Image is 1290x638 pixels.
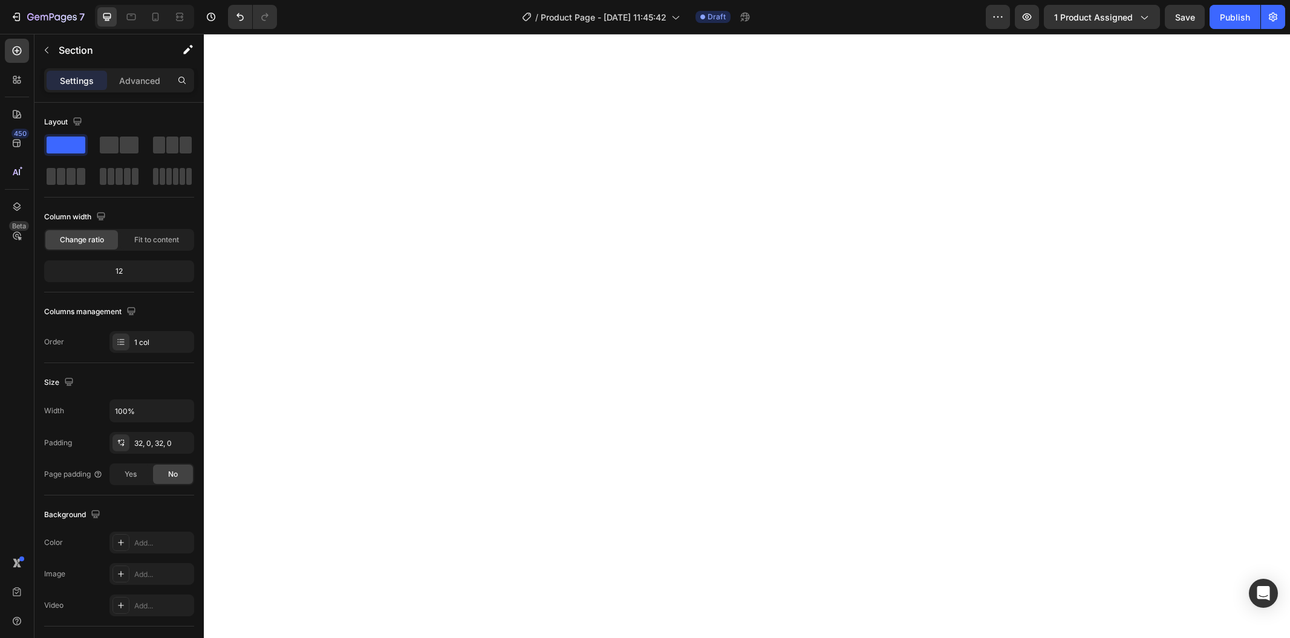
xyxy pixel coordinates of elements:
div: Add... [134,569,191,580]
div: Page padding [44,469,103,480]
div: Open Intercom Messenger [1249,579,1278,608]
div: Color [44,537,63,548]
div: Column width [44,209,108,225]
span: Fit to content [134,234,179,245]
div: Add... [134,538,191,549]
span: 1 product assigned [1054,11,1133,24]
input: Auto [110,400,194,422]
div: 12 [47,263,192,280]
div: Video [44,600,64,611]
p: Advanced [119,74,160,87]
div: Columns management [44,304,138,320]
button: 1 product assigned [1044,5,1160,29]
div: Beta [9,221,29,231]
button: 7 [5,5,90,29]
p: Section [59,43,158,57]
p: 7 [79,10,85,24]
button: Publish [1210,5,1260,29]
div: Padding [44,437,72,448]
div: 1 col [134,337,191,348]
div: Add... [134,601,191,611]
div: Image [44,569,65,579]
span: Change ratio [60,234,104,245]
div: Publish [1220,11,1250,24]
p: Settings [60,74,94,87]
div: 32, 0, 32, 0 [134,438,191,449]
div: Layout [44,114,85,130]
span: Draft [708,11,726,22]
div: Width [44,405,64,416]
span: Product Page - [DATE] 11:45:42 [541,11,666,24]
div: Undo/Redo [228,5,277,29]
iframe: Design area [204,34,1290,638]
div: 450 [11,129,29,138]
button: Save [1165,5,1205,29]
span: Yes [125,469,137,480]
div: Order [44,337,64,347]
div: Size [44,375,76,391]
span: Save [1175,12,1195,22]
span: No [168,469,178,480]
span: / [535,11,538,24]
div: Background [44,507,103,523]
